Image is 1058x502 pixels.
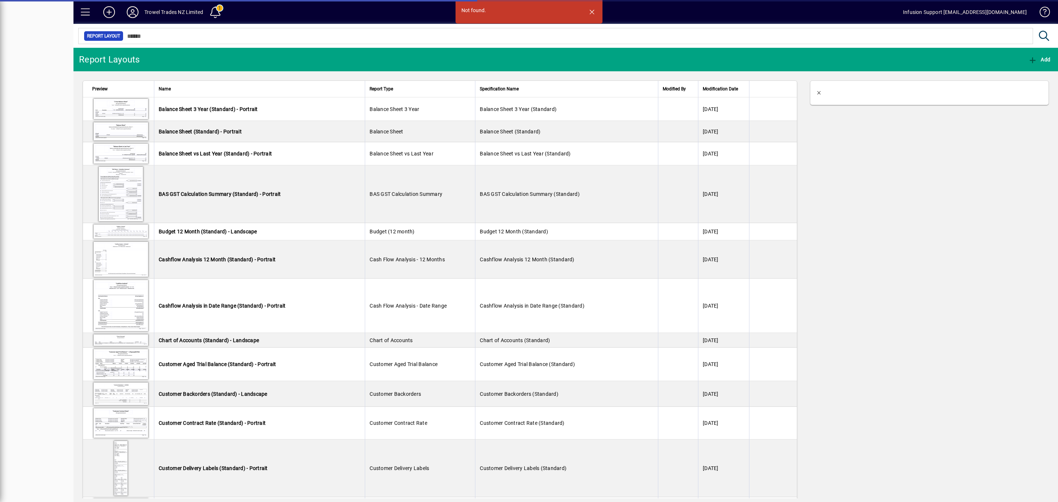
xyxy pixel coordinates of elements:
span: Budget 12 Month (Standard) [480,229,548,234]
span: Cashflow Analysis in Date Range (Standard) [480,303,584,309]
span: Cashflow Analysis 12 Month (Standard) - Portrait [159,257,276,262]
span: Cashflow Analysis in Date Range (Standard) - Portrait [159,303,285,309]
td: [DATE] [698,333,749,348]
a: Knowledge Base [1034,1,1049,25]
span: Chart of Accounts [370,337,413,343]
span: Specification Name [480,85,519,93]
span: Report Layout [87,32,120,40]
span: Balance Sheet vs Last Year [370,151,433,157]
span: Report Type [370,85,393,93]
td: [DATE] [698,440,749,497]
span: Balance Sheet 3 Year (Standard) - Portrait [159,106,258,112]
span: Add [1028,57,1050,62]
div: Specification Name [480,85,654,93]
td: [DATE] [698,97,749,121]
td: [DATE] [698,223,749,240]
div: Report Layouts [79,54,140,65]
span: BAS GST Calculation Summary [370,191,442,197]
span: Modification Date [703,85,738,93]
td: [DATE] [698,381,749,407]
span: Customer Backorders [370,391,421,397]
span: Balance Sheet [370,129,403,135]
td: [DATE] [698,165,749,223]
button: Add [97,6,121,19]
span: Balance Sheet vs Last Year (Standard) [480,151,571,157]
td: [DATE] [698,348,749,381]
span: Customer Aged Trial Balance (Standard) [480,361,575,367]
td: [DATE] [698,142,749,165]
span: Customer Contract Rate (Standard) [480,420,564,426]
span: Customer Delivery Labels (Standard) - Portrait [159,465,268,471]
span: Customer Delivery Labels (Standard) [480,465,566,471]
div: Trowel Trades NZ Limited [144,6,203,18]
span: Customer Aged Trial Balance [370,361,438,367]
td: [DATE] [698,240,749,279]
div: Report Type [370,85,471,93]
span: Cash Flow Analysis - 12 Months [370,257,445,262]
span: Customer Backorders (Standard) - Landscape [159,391,267,397]
span: BAS GST Calculation Summary (Standard) [480,191,580,197]
span: Balance Sheet vs Last Year (Standard) - Portrait [159,151,272,157]
span: Cash Flow Analysis - Date Range [370,303,447,309]
span: Cashflow Analysis 12 Month (Standard) [480,257,574,262]
span: Chart of Accounts (Standard) [480,337,550,343]
div: Infusion Support [EMAIL_ADDRESS][DOMAIN_NAME] [903,6,1027,18]
span: BAS GST Calculation Summary (Standard) - Portrait [159,191,281,197]
span: Customer Backorders (Standard) [480,391,558,397]
span: Balance Sheet 3 Year [370,106,419,112]
span: Balance Sheet 3 Year (Standard) [480,106,557,112]
span: Balance Sheet (Standard) - Portrait [159,129,242,135]
button: Add [1026,53,1052,66]
span: Chart of Accounts (Standard) - Landscape [159,337,259,343]
span: Customer Contract Rate [370,420,427,426]
span: Name [159,85,171,93]
span: Budget 12 Month (Standard) - Landscape [159,229,257,234]
div: Name [159,85,360,93]
span: Balance Sheet (Standard) [480,129,540,135]
span: Preview [92,85,108,93]
span: Modified By [663,85,686,93]
span: Customer Aged Trial Balance (Standard) - Portrait [159,361,276,367]
span: Budget (12 month) [370,229,414,234]
button: Back [810,82,828,100]
div: Modification Date [703,85,745,93]
span: Customer Contract Rate (Standard) - Portrait [159,420,266,426]
td: [DATE] [698,279,749,333]
td: [DATE] [698,121,749,142]
span: Customer Delivery Labels [370,465,429,471]
td: [DATE] [698,407,749,440]
button: Profile [121,6,144,19]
